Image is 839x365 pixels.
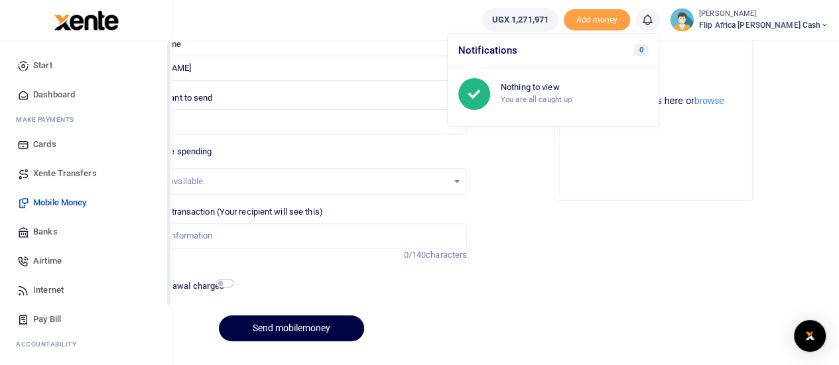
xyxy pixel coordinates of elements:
[11,159,161,188] a: Xente Transfers
[426,250,467,260] span: characters
[699,19,828,31] span: Flip Africa [PERSON_NAME] Cash
[564,9,630,31] span: Add money
[699,9,828,20] small: [PERSON_NAME]
[33,196,86,209] span: Mobile Money
[482,8,558,32] a: UGX 1,271,971
[26,339,76,349] span: countability
[794,320,826,352] div: Open Intercom Messenger
[33,88,75,101] span: Dashboard
[477,8,564,32] li: Wallet ballance
[54,11,119,30] img: logo-large
[23,115,74,125] span: ake Payments
[33,59,52,72] span: Start
[11,334,161,354] li: Ac
[448,34,659,68] h6: Notifications
[11,80,161,109] a: Dashboard
[116,56,467,81] input: MTN & Airtel numbers are validated
[11,276,161,305] a: Internet
[33,313,61,326] span: Pay Bill
[53,15,119,25] a: logo-small logo-large logo-large
[11,188,161,217] a: Mobile Money
[116,223,467,248] input: Enter extra information
[670,8,694,32] img: profile-user
[564,14,630,24] a: Add money
[11,130,161,159] a: Cards
[116,109,467,134] input: UGX
[11,217,161,246] a: Banks
[501,95,572,104] small: You are all caught up
[11,51,161,80] a: Start
[11,305,161,334] a: Pay Bill
[448,68,659,121] a: Nothing to view You are all caught up
[219,315,364,341] button: Send mobilemoney
[501,82,648,93] h6: Nothing to view
[404,250,426,260] span: 0/140
[33,284,64,297] span: Internet
[33,225,58,238] span: Banks
[11,109,161,130] li: M
[126,175,448,188] div: No options available.
[564,9,630,31] li: Toup your wallet
[492,13,549,26] span: UGX 1,271,971
[33,138,56,151] span: Cards
[11,246,161,276] a: Airtime
[33,167,97,180] span: Xente Transfers
[634,44,648,56] span: 0
[694,96,724,105] button: browse
[670,8,828,32] a: profile-user [PERSON_NAME] Flip Africa [PERSON_NAME] Cash
[116,205,323,219] label: Memo for this transaction (Your recipient will see this)
[33,254,62,268] span: Airtime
